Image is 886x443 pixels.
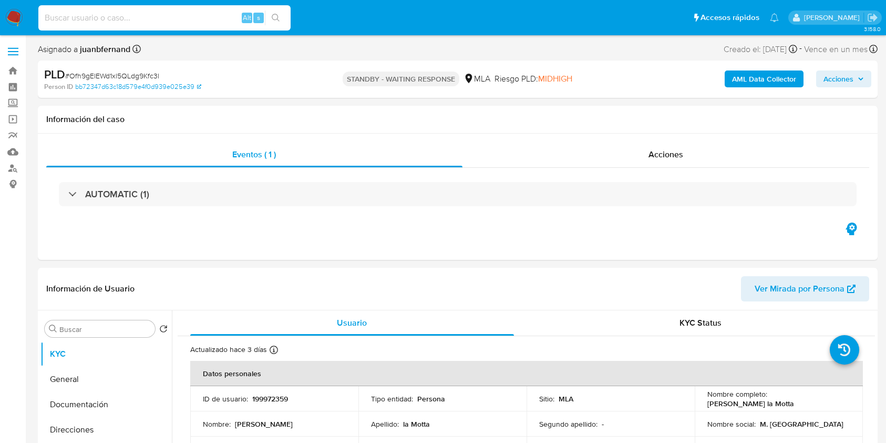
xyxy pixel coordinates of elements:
p: Persona [417,394,445,404]
p: Actualizado hace 3 días [190,345,267,355]
p: 199972359 [252,394,288,404]
h1: Información de Usuario [46,284,135,294]
div: AUTOMATIC (1) [59,182,857,206]
span: - [799,42,802,56]
button: Buscar [49,325,57,333]
input: Buscar [59,325,151,334]
span: Asignado a [38,44,130,55]
p: - [602,419,604,429]
h3: AUTOMATIC (1) [85,188,149,200]
p: Nombre : [203,419,231,429]
span: Ver Mirada por Persona [755,276,844,301]
button: KYC [40,341,172,367]
a: Notificaciones [770,13,779,22]
button: Direcciones [40,417,172,442]
span: s [257,13,260,23]
span: KYC Status [679,317,722,329]
p: juanbautista.fernandez@mercadolibre.com [804,13,863,23]
span: Acciones [648,148,683,160]
b: Person ID [44,82,73,92]
p: Apellido : [371,419,399,429]
p: Nombre social : [707,419,756,429]
p: MLA [559,394,573,404]
button: General [40,367,172,392]
span: MIDHIGH [538,73,572,85]
button: Ver Mirada por Persona [741,276,869,301]
a: bb72347d63c18d579e4f0d939e025e39 [75,82,201,92]
b: juanbfernand [78,43,130,55]
h1: Información del caso [46,114,869,125]
button: Acciones [816,71,871,87]
p: STANDBY - WAITING RESPONSE [343,72,459,86]
p: Nombre completo : [707,389,767,399]
p: Tipo entidad : [371,394,413,404]
span: Usuario [337,317,367,329]
b: PLD [44,66,65,83]
b: AML Data Collector [732,71,796,87]
p: Sitio : [539,394,554,404]
th: Datos personales [190,361,863,386]
span: Acciones [823,71,853,87]
span: Eventos ( 1 ) [232,148,276,160]
p: [PERSON_NAME] [235,419,293,429]
span: Riesgo PLD: [494,73,572,85]
p: ID de usuario : [203,394,248,404]
p: M. [GEOGRAPHIC_DATA] [760,419,843,429]
button: Documentación [40,392,172,417]
input: Buscar usuario o caso... [38,11,291,25]
a: Salir [867,12,878,23]
button: search-icon [265,11,286,25]
button: AML Data Collector [725,71,803,87]
p: la Motta [403,419,430,429]
span: Alt [243,13,251,23]
span: Accesos rápidos [700,12,759,23]
div: MLA [463,73,490,85]
span: Vence en un mes [804,44,868,55]
button: Volver al orden por defecto [159,325,168,336]
p: Segundo apellido : [539,419,597,429]
p: [PERSON_NAME] la Motta [707,399,794,408]
span: # Ofh9gElEWd1xl5QLdg9Kfc3l [65,71,159,81]
div: Creado el: [DATE] [724,42,797,56]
